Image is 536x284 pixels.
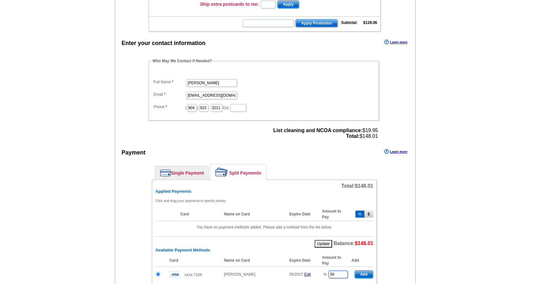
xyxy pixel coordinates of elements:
[152,102,376,112] dd: ( ) - Ext.
[363,20,377,25] strong: $128.06
[278,1,299,8] span: Apply
[211,164,266,180] a: Split Payments
[355,211,365,218] button: %
[184,273,202,277] span: xxxx-7106
[352,254,373,267] th: Add
[384,149,407,154] a: Learn more
[346,133,360,139] strong: Total:
[273,128,362,133] strong: List cleaning and NCOA compliance:
[155,248,373,253] h6: Available Payment Methods
[153,104,185,110] label: Phone
[355,271,373,278] span: Add
[364,211,373,218] button: $
[200,1,259,7] h3: Ship extra postcards to me:
[319,207,351,221] th: Amount to Pay
[177,207,221,221] th: Card
[341,183,373,189] span: Total:
[324,272,327,277] span: %
[155,166,209,180] a: Single Payment
[122,148,145,157] div: Payment
[295,19,338,27] button: Apply Promotion
[355,183,373,189] span: $148.01
[384,40,407,45] a: Learn more
[286,207,319,221] th: Expire Date
[277,0,299,9] button: Apply
[166,254,221,267] th: Card
[169,271,180,278] img: visa.gif
[273,128,378,139] span: $19.95 $148.01
[341,20,358,25] strong: Subtotal:
[289,272,303,277] span: 05/2027
[286,254,319,267] th: Expire Date
[122,39,205,48] div: Enter your contact information
[153,92,185,97] label: Email
[319,254,351,267] th: Amount to Pay
[215,168,228,176] img: split-payment.png
[315,240,332,248] button: Update
[408,136,536,284] iframe: LiveChat chat widget
[221,207,286,221] th: Name on Card
[333,241,373,246] span: Balance:
[153,79,185,85] label: Full Name
[155,198,373,204] p: Click and drag your payments to specify priority
[304,272,311,277] a: Edit
[221,254,286,267] th: Name on Card
[355,241,373,246] span: $148.01
[152,58,212,64] legend: Who May We Contact If Needed?
[155,221,373,233] td: You have no payment methods added. Please add a method from the list below.
[224,272,256,277] span: [PERSON_NAME]
[354,270,373,279] button: Add
[155,189,373,194] h6: Applied Payments
[160,169,171,176] img: single-payment.png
